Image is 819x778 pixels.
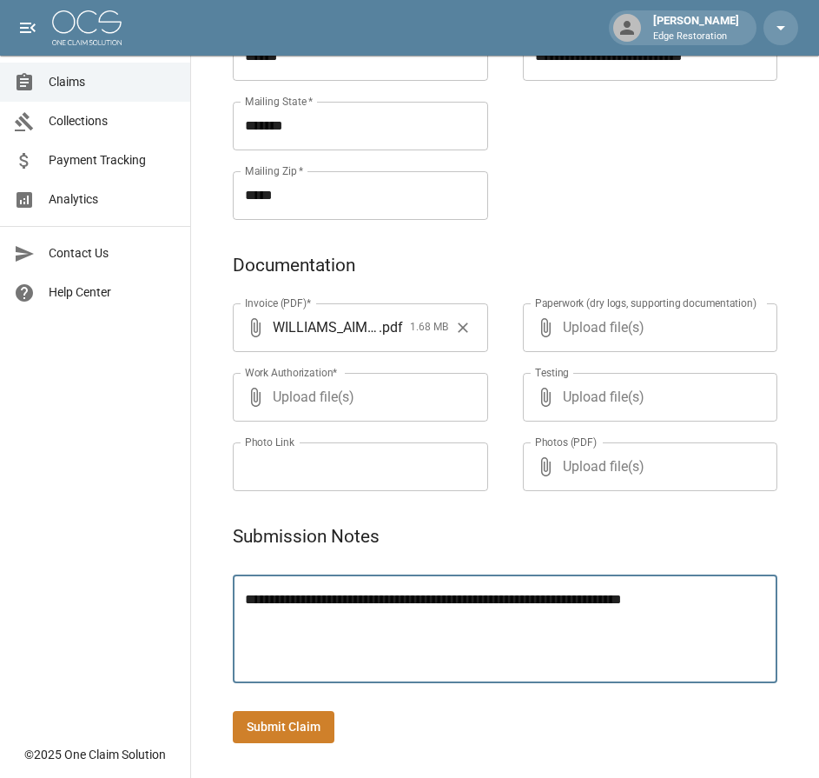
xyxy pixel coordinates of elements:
span: Upload file(s) [563,373,731,422]
label: Testing [535,365,569,380]
label: Invoice (PDF)* [245,296,312,310]
span: Help Center [49,283,176,302]
label: Work Authorization* [245,365,338,380]
div: [PERSON_NAME] [646,12,746,43]
span: . pdf [379,317,403,337]
p: Edge Restoration [653,30,739,44]
span: Contact Us [49,244,176,263]
span: Upload file(s) [273,373,441,422]
span: Payment Tracking [49,151,176,170]
label: Mailing Zip [245,163,304,178]
label: Paperwork (dry logs, supporting documentation) [535,296,756,310]
button: Clear [450,315,476,341]
label: Photos (PDF) [535,435,597,449]
span: Upload file(s) [563,303,731,352]
button: Submit Claim [233,711,334,743]
span: Collections [49,112,176,130]
span: WILLIAMS_AIMEE-INVOICE([GEOGRAPHIC_DATA]) [273,317,379,337]
span: Upload file(s) [563,442,731,491]
button: open drawer [10,10,45,45]
label: Photo Link [245,435,294,449]
label: Mailing State [245,94,313,109]
span: Analytics [49,190,176,209]
img: ocs-logo-white-transparent.png [52,10,122,45]
span: Claims [49,73,176,91]
span: 1.68 MB [410,319,448,336]
div: © 2025 One Claim Solution [24,746,166,763]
